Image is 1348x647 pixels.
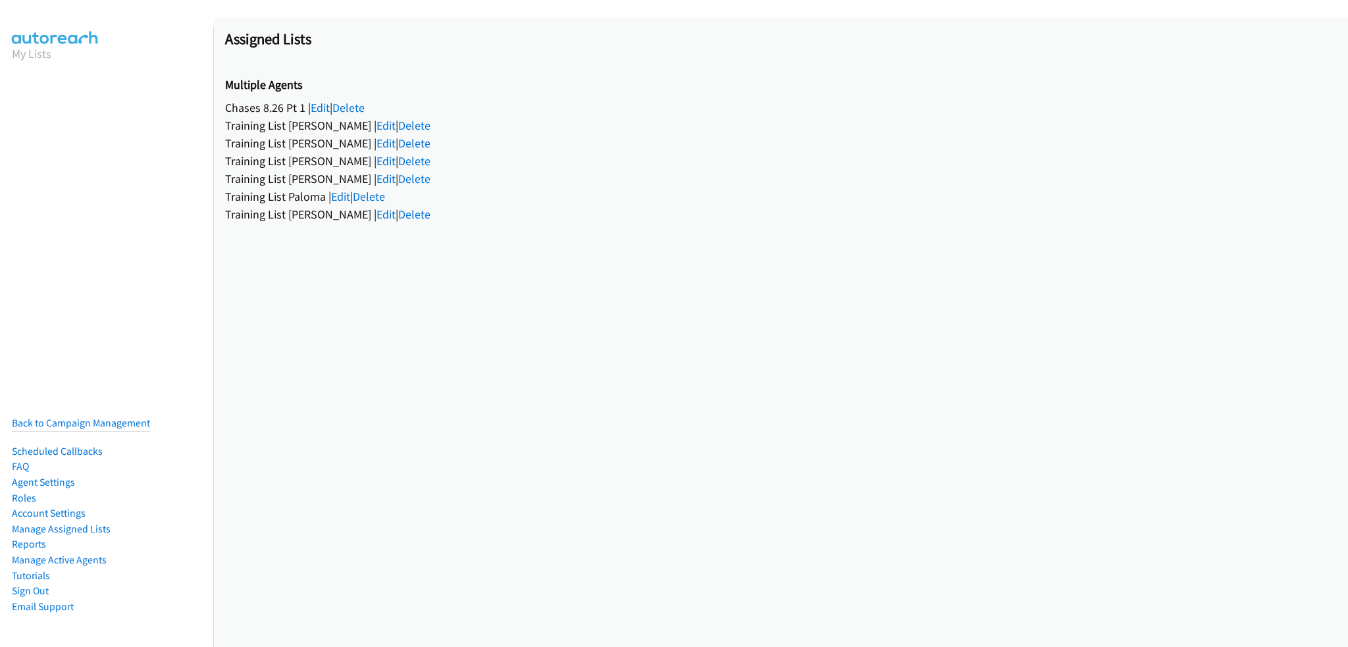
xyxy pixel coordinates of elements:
[398,153,430,168] a: Delete
[12,445,103,457] a: Scheduled Callbacks
[225,99,1336,116] div: Chases 8.26 Pt 1 | |
[12,492,36,504] a: Roles
[12,569,50,582] a: Tutorials
[398,171,430,186] a: Delete
[376,207,396,222] a: Edit
[225,170,1336,188] div: Training List [PERSON_NAME] | |
[12,507,86,519] a: Account Settings
[225,134,1336,152] div: Training List [PERSON_NAME] | |
[332,100,365,115] a: Delete
[376,153,396,168] a: Edit
[225,78,1336,93] h2: Multiple Agents
[12,584,49,597] a: Sign Out
[311,100,330,115] a: Edit
[376,171,396,186] a: Edit
[398,118,430,133] a: Delete
[376,118,396,133] a: Edit
[225,152,1336,170] div: Training List [PERSON_NAME] | |
[12,417,150,429] a: Back to Campaign Management
[331,189,350,204] a: Edit
[398,207,430,222] a: Delete
[225,116,1336,134] div: Training List [PERSON_NAME] | |
[225,188,1336,205] div: Training List Paloma | |
[12,600,74,613] a: Email Support
[12,554,107,566] a: Manage Active Agents
[12,476,75,488] a: Agent Settings
[376,136,396,151] a: Edit
[398,136,430,151] a: Delete
[12,538,46,550] a: Reports
[12,523,111,535] a: Manage Assigned Lists
[225,205,1336,223] div: Training List [PERSON_NAME] | |
[12,460,29,473] a: FAQ
[353,189,385,204] a: Delete
[12,46,51,61] a: My Lists
[225,30,1336,48] h1: Assigned Lists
